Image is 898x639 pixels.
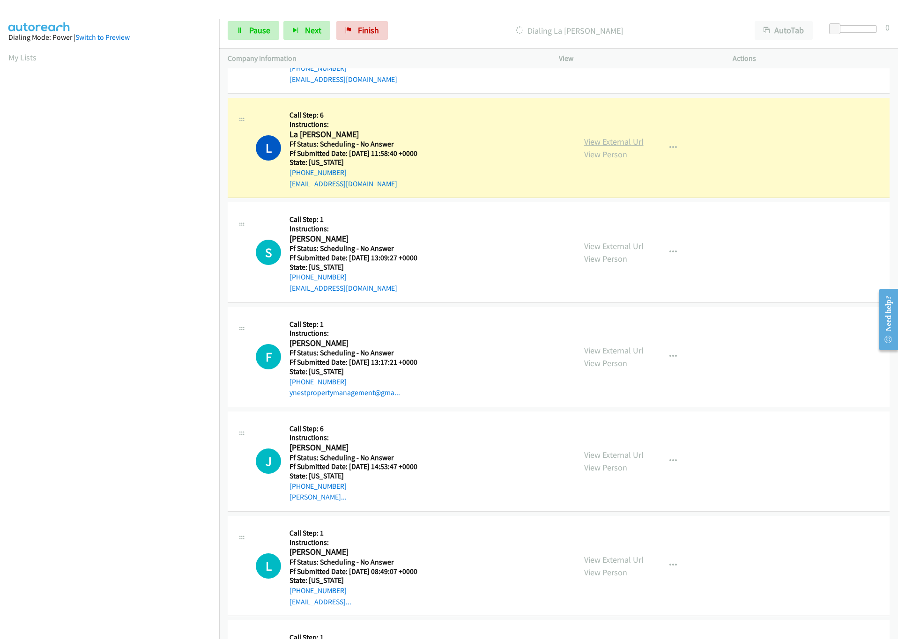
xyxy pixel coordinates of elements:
h5: Ff Status: Scheduling - No Answer [289,348,417,358]
span: Next [305,25,321,36]
a: View Person [584,358,627,368]
h5: State: [US_STATE] [289,367,417,376]
a: View External Url [584,345,644,356]
a: [PHONE_NUMBER] [289,64,347,73]
h1: S [256,240,281,265]
a: ynestpropertymanagement@gma... [289,388,400,397]
button: AutoTab [755,21,813,40]
a: Pause [228,21,279,40]
button: Next [283,21,330,40]
h5: Ff Submitted Date: [DATE] 13:09:27 +0000 [289,253,417,263]
h5: Ff Status: Scheduling - No Answer [289,453,417,463]
a: View External Url [584,449,644,460]
iframe: Dialpad [8,72,219,517]
h1: L [256,553,281,579]
a: View External Url [584,136,644,147]
a: [PHONE_NUMBER] [289,482,347,491]
a: [PHONE_NUMBER] [289,377,347,386]
a: View External Url [584,554,644,565]
a: [EMAIL_ADDRESS][DOMAIN_NAME] [289,75,397,84]
a: [EMAIL_ADDRESS]... [289,597,351,606]
p: View [559,53,716,64]
h5: Instructions: [289,433,417,442]
h5: Instructions: [289,538,417,547]
a: View External Url [584,241,644,251]
h1: F [256,344,281,369]
h1: J [256,448,281,474]
h5: Instructions: [289,329,417,338]
iframe: Resource Center [871,282,898,357]
h5: Ff Status: Scheduling - No Answer [289,558,417,567]
a: Finish [336,21,388,40]
h5: Instructions: [289,224,417,234]
a: My Lists [8,52,37,63]
div: The call is yet to be attempted [256,240,281,265]
h5: State: [US_STATE] [289,158,417,167]
p: Company Information [228,53,542,64]
a: [PHONE_NUMBER] [289,586,347,595]
a: [EMAIL_ADDRESS][DOMAIN_NAME] [289,179,397,188]
div: The call is yet to be attempted [256,553,281,579]
a: View Person [584,253,627,264]
h5: State: [US_STATE] [289,576,417,585]
h5: Call Step: 6 [289,424,417,433]
div: The call is yet to be attempted [256,448,281,474]
div: Delay between calls (in seconds) [834,25,877,33]
h1: L [256,135,281,161]
a: [PERSON_NAME]... [289,492,347,501]
a: Switch to Preview [75,33,130,42]
h5: Ff Submitted Date: [DATE] 11:58:40 +0000 [289,149,417,158]
h2: [PERSON_NAME] [289,338,417,349]
a: View Person [584,462,627,473]
h5: Instructions: [289,120,417,129]
p: Actions [733,53,890,64]
a: [EMAIL_ADDRESS][DOMAIN_NAME] [289,284,397,293]
div: Dialing Mode: Power | [8,32,211,43]
div: 0 [885,21,890,34]
h5: Ff Status: Scheduling - No Answer [289,244,417,253]
a: [PHONE_NUMBER] [289,168,347,177]
h2: [PERSON_NAME] [289,234,417,244]
a: [PHONE_NUMBER] [289,272,347,281]
h5: Ff Submitted Date: [DATE] 13:17:21 +0000 [289,358,417,367]
h5: Ff Status: Scheduling - No Answer [289,140,417,149]
h2: La [PERSON_NAME] [289,129,417,140]
h5: Call Step: 1 [289,529,417,538]
h5: State: [US_STATE] [289,471,417,481]
span: Pause [249,25,270,36]
a: View Person [584,149,627,160]
div: The call is yet to be attempted [256,344,281,369]
h5: State: [US_STATE] [289,263,417,272]
h5: Ff Submitted Date: [DATE] 14:53:47 +0000 [289,462,417,471]
h2: [PERSON_NAME] [289,547,417,558]
h5: Call Step: 1 [289,215,417,224]
h5: Ff Submitted Date: [DATE] 08:49:07 +0000 [289,567,417,576]
p: Dialing La [PERSON_NAME] [401,24,738,37]
a: View Person [584,567,627,578]
span: Finish [358,25,379,36]
h2: [PERSON_NAME] [289,442,417,453]
h5: Call Step: 1 [289,320,417,329]
h5: Call Step: 6 [289,110,417,120]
